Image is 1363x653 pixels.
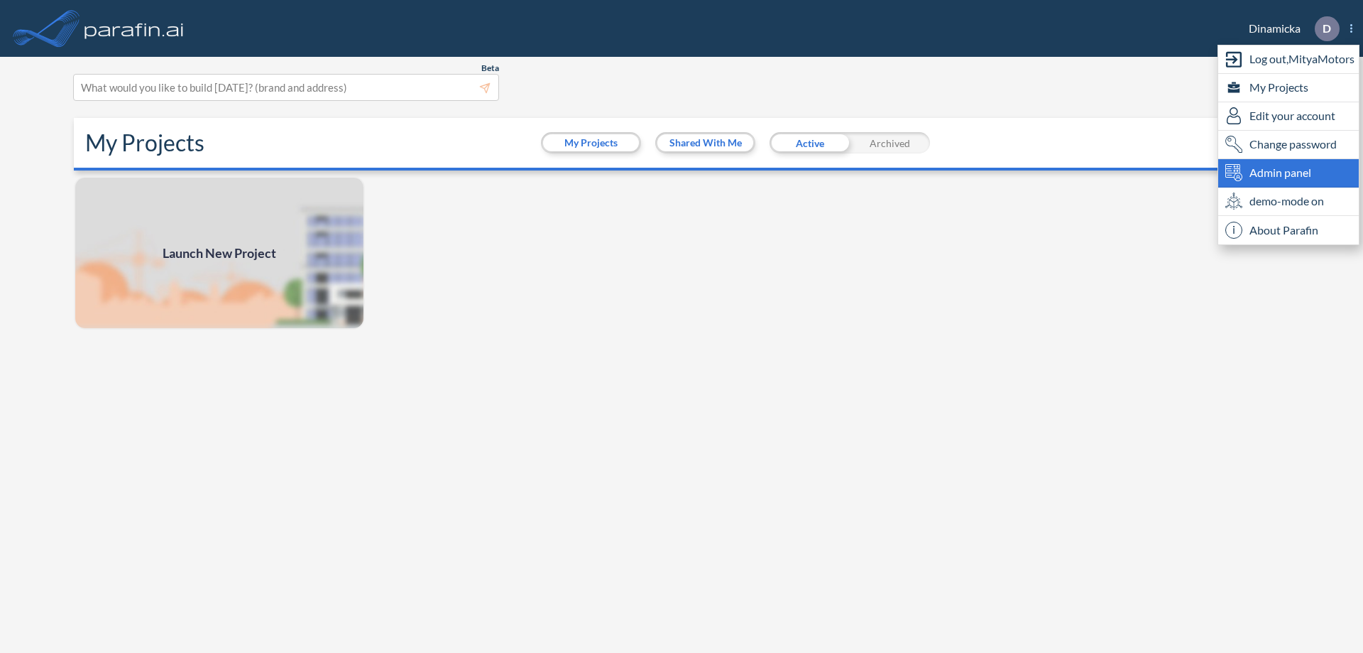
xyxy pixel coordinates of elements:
span: Edit your account [1249,107,1335,124]
div: Change password [1218,131,1359,159]
img: add [74,176,365,330]
div: demo-mode on [1218,188,1359,216]
span: Log out, MityaMotors [1249,50,1354,68]
h2: My Projects [85,129,204,156]
div: Log out [1218,45,1359,74]
div: About Parafin [1218,216,1359,244]
a: Launch New Project [74,176,365,330]
span: About Parafin [1249,222,1318,239]
button: My Projects [543,134,639,151]
div: Archived [850,132,930,153]
button: Shared With Me [657,134,753,151]
div: Admin panel [1218,159,1359,188]
img: logo [82,14,187,43]
span: Launch New Project [163,244,276,263]
span: Change password [1249,136,1337,153]
div: Edit user [1218,102,1359,131]
span: i [1225,222,1242,239]
p: D [1323,22,1331,35]
span: demo-mode on [1249,193,1324,210]
span: My Projects [1249,79,1308,96]
span: Beta [481,63,499,74]
div: Active [770,132,850,153]
div: My Projects [1218,74,1359,102]
div: Dinamicka [1227,16,1352,41]
span: Admin panel [1249,164,1311,181]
